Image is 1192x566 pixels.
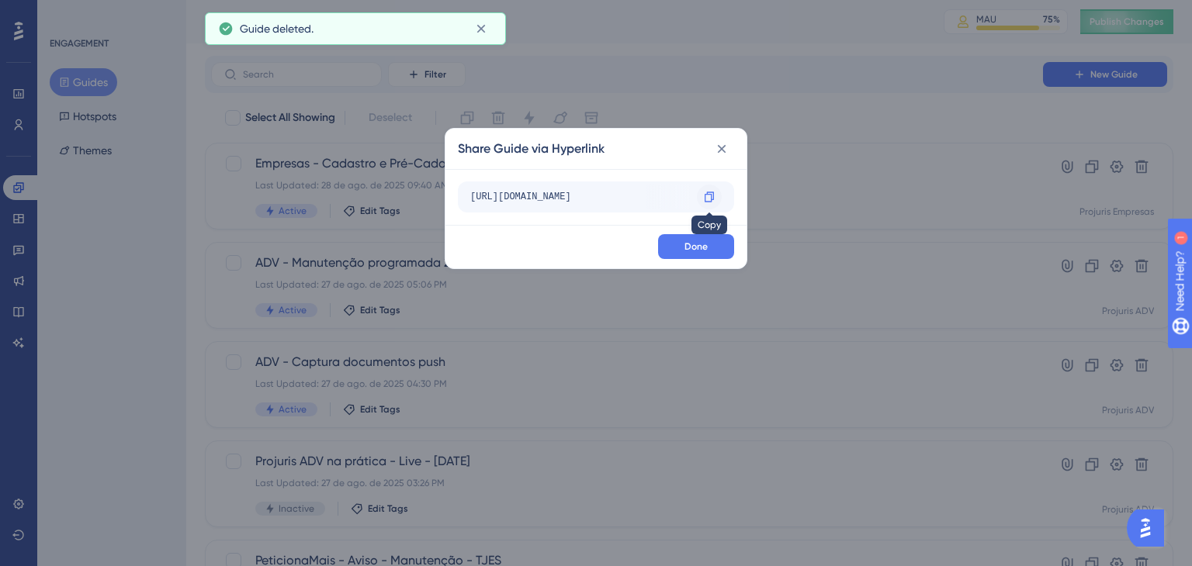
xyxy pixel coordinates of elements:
[240,19,314,38] span: Guide deleted.
[1127,505,1173,551] iframe: UserGuiding AI Assistant Launcher
[36,4,97,22] span: Need Help?
[470,185,691,209] div: [URL][DOMAIN_NAME]
[684,240,708,253] span: Done
[108,8,113,20] div: 1
[458,140,605,158] h2: Share Guide via Hyperlink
